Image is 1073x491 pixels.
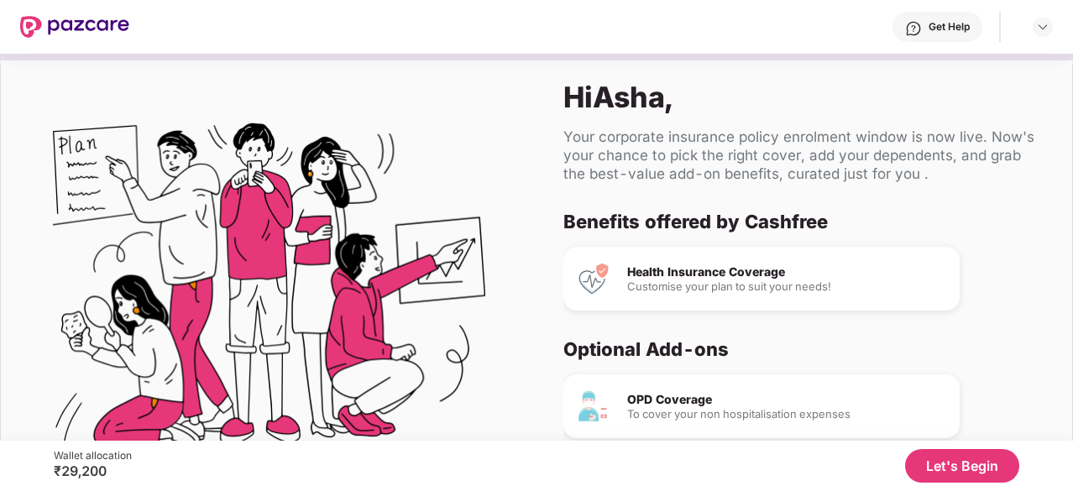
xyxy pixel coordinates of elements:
img: svg+xml;base64,PHN2ZyBpZD0iSGVscC0zMngzMiIgeG1sbnM9Imh0dHA6Ly93d3cudzMub3JnLzIwMDAvc3ZnIiB3aWR0aD... [905,20,922,37]
img: Health Insurance Coverage [577,262,610,295]
div: Benefits offered by Cashfree [563,210,1032,233]
div: Your corporate insurance policy enrolment window is now live. Now's your chance to pick the right... [563,128,1045,183]
img: svg+xml;base64,PHN2ZyBpZD0iRHJvcGRvd24tMzJ4MzIiIHhtbG5zPSJodHRwOi8vd3d3LnczLm9yZy8yMDAwL3N2ZyIgd2... [1036,20,1049,34]
div: Health Insurance Coverage [627,266,946,278]
div: Get Help [929,20,970,34]
div: OPD Coverage [627,394,946,405]
div: Optional Add-ons [563,337,1032,361]
button: Let's Begin [905,449,1019,483]
div: To cover your non hospitalisation expenses [627,409,946,420]
div: ₹29,200 [54,462,132,479]
div: Customise your plan to suit your needs! [627,281,946,292]
img: OPD Coverage [577,389,610,423]
div: Wallet allocation [54,449,132,462]
img: New Pazcare Logo [20,16,129,38]
div: Hi Asha , [563,80,1045,114]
